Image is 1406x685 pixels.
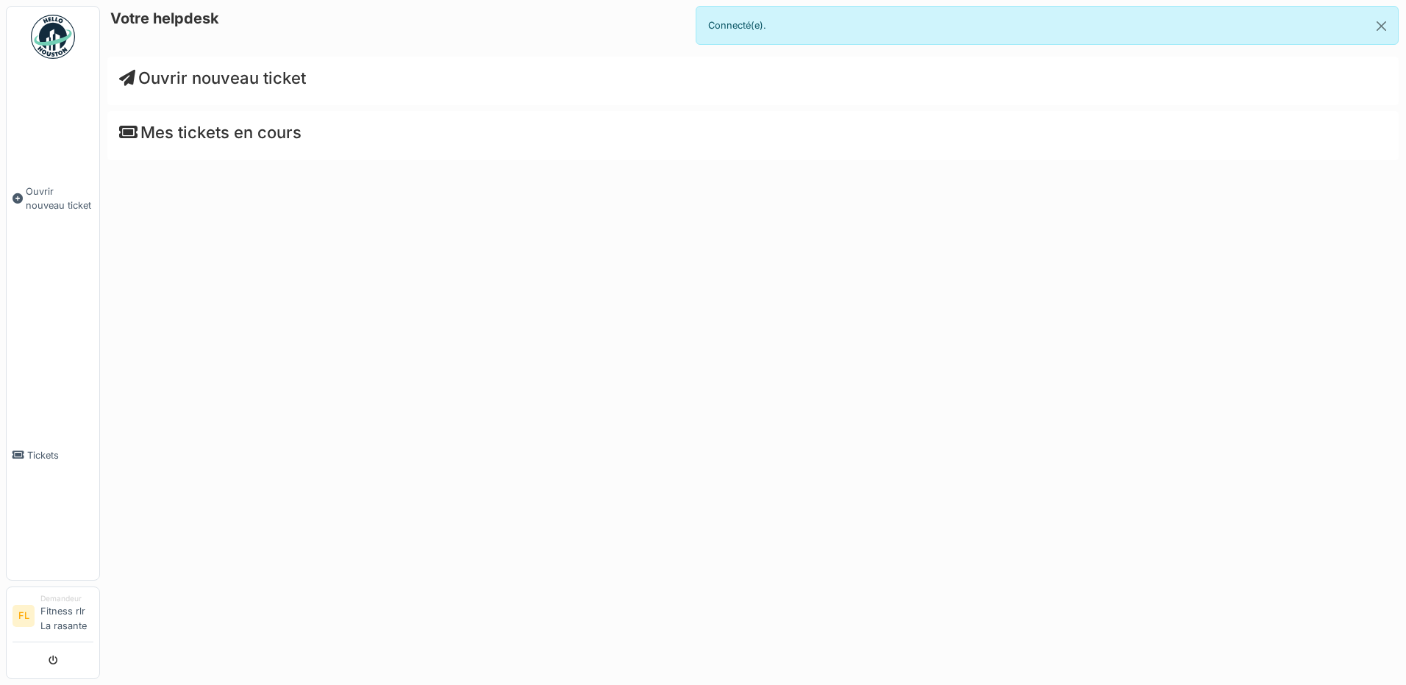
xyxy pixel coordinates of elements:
[27,448,93,462] span: Tickets
[696,6,1399,45] div: Connecté(e).
[1365,7,1398,46] button: Close
[110,10,219,27] h6: Votre helpdesk
[26,184,93,212] span: Ouvrir nouveau ticket
[31,15,75,59] img: Badge_color-CXgf-gQk.svg
[13,593,93,642] a: FL DemandeurFitness rlr La rasante
[13,605,35,627] li: FL
[7,331,99,580] a: Tickets
[7,67,99,331] a: Ouvrir nouveau ticket
[40,593,93,639] li: Fitness rlr La rasante
[119,68,306,87] a: Ouvrir nouveau ticket
[119,123,1387,142] h4: Mes tickets en cours
[40,593,93,604] div: Demandeur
